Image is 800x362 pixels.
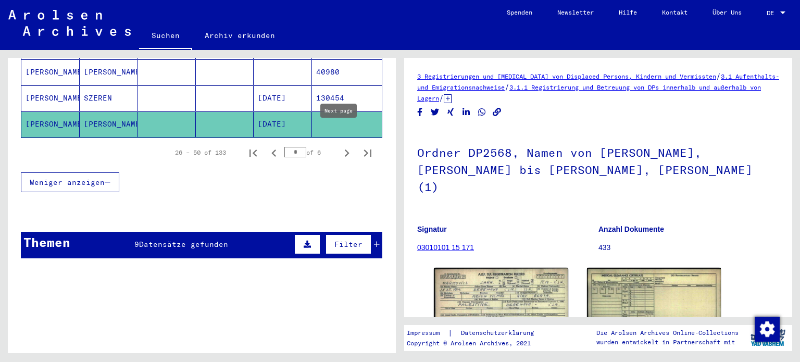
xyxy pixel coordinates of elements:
[505,82,509,92] span: /
[596,328,739,338] p: Die Arolsen Archives Online-Collections
[312,85,382,111] mat-cell: 130454
[587,268,721,353] img: 002.jpg
[415,106,426,119] button: Share on Facebook
[312,59,382,85] mat-cell: 40980
[80,59,138,85] mat-cell: [PERSON_NAME]
[175,148,226,157] div: 26 – 50 of 133
[139,240,228,249] span: Datensätze gefunden
[417,225,447,233] b: Signatur
[23,233,70,252] div: Themen
[477,106,488,119] button: Share on WhatsApp
[407,328,546,339] div: |
[461,106,472,119] button: Share on LinkedIn
[407,328,448,339] a: Impressum
[716,71,721,81] span: /
[254,111,312,137] mat-cell: [DATE]
[284,147,336,157] div: of 6
[453,328,546,339] a: Datenschutzerklärung
[134,240,139,249] span: 9
[8,10,131,36] img: Arolsen_neg.svg
[492,106,503,119] button: Copy link
[264,142,284,163] button: Previous page
[334,240,362,249] span: Filter
[80,85,138,111] mat-cell: SZEREN
[336,142,357,163] button: Next page
[21,85,80,111] mat-cell: [PERSON_NAME]
[598,225,664,233] b: Anzahl Dokumente
[417,83,761,102] a: 3.1.1 Registrierung und Betreuung von DPs innerhalb und außerhalb von Lagern
[21,111,80,137] mat-cell: [PERSON_NAME]
[755,317,780,342] img: Zustimmung ändern
[21,172,119,192] button: Weniger anzeigen
[407,339,546,348] p: Copyright © Arolsen Archives, 2021
[434,268,568,352] img: 001.jpg
[357,142,378,163] button: Last page
[439,93,444,103] span: /
[596,338,739,347] p: wurden entwickelt in Partnerschaft mit
[430,106,441,119] button: Share on Twitter
[417,243,474,252] a: 03010101 15 171
[445,106,456,119] button: Share on Xing
[417,72,716,80] a: 3 Registrierungen und [MEDICAL_DATA] von Displaced Persons, Kindern und Vermissten
[80,111,138,137] mat-cell: [PERSON_NAME]
[326,234,371,254] button: Filter
[21,59,80,85] mat-cell: [PERSON_NAME]
[30,178,105,187] span: Weniger anzeigen
[139,23,192,50] a: Suchen
[417,129,779,209] h1: Ordner DP2568, Namen von [PERSON_NAME], [PERSON_NAME] bis [PERSON_NAME], [PERSON_NAME] (1)
[243,142,264,163] button: First page
[254,85,312,111] mat-cell: [DATE]
[598,242,779,253] p: 433
[767,9,778,17] span: DE
[192,23,287,48] a: Archiv erkunden
[748,324,787,351] img: yv_logo.png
